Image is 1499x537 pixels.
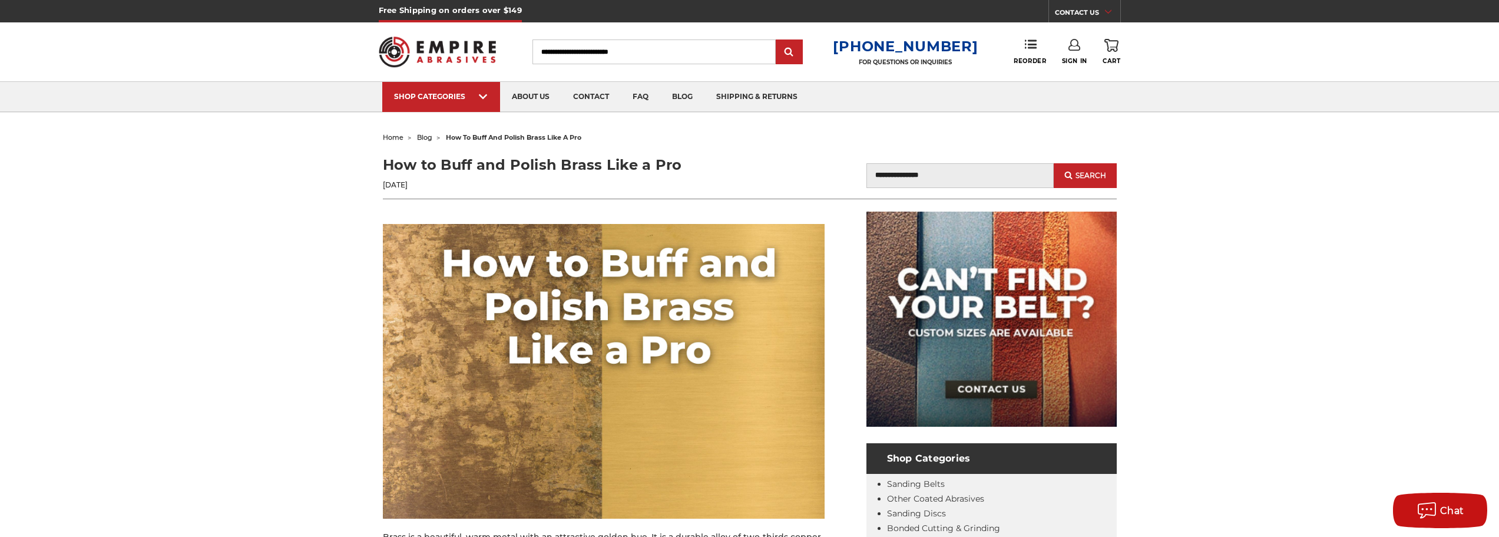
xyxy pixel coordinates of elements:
[777,41,801,64] input: Submit
[1103,39,1120,65] a: Cart
[887,523,1000,533] a: Bonded Cutting & Grinding
[379,29,497,75] img: Empire Abrasives
[833,38,978,55] a: [PHONE_NUMBER]
[833,58,978,66] p: FOR QUESTIONS OR INQUIRIES
[561,82,621,112] a: contact
[866,443,1117,474] h4: Shop Categories
[1076,172,1106,180] span: Search
[1393,493,1487,528] button: Chat
[383,180,750,190] p: [DATE]
[1014,57,1046,65] span: Reorder
[383,154,750,176] h1: How to Buff and Polish Brass Like a Pro
[621,82,660,112] a: faq
[394,92,488,101] div: SHOP CATEGORIES
[866,212,1117,427] img: promo banner for custom belts.
[500,82,561,112] a: about us
[383,133,403,141] a: home
[1054,163,1116,188] button: Search
[446,133,581,141] span: how to buff and polish brass like a pro
[1440,505,1464,516] span: Chat
[704,82,809,112] a: shipping & returns
[417,133,432,141] a: blog
[887,508,946,519] a: Sanding Discs
[1062,57,1087,65] span: Sign In
[1055,6,1120,22] a: CONTACT US
[887,479,945,489] a: Sanding Belts
[383,224,825,519] img: How to buff and polish brass like a pro - clean tarnish and get a mirror reflection finish
[887,493,984,504] a: Other Coated Abrasives
[1103,57,1120,65] span: Cart
[1014,39,1046,64] a: Reorder
[660,82,704,112] a: blog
